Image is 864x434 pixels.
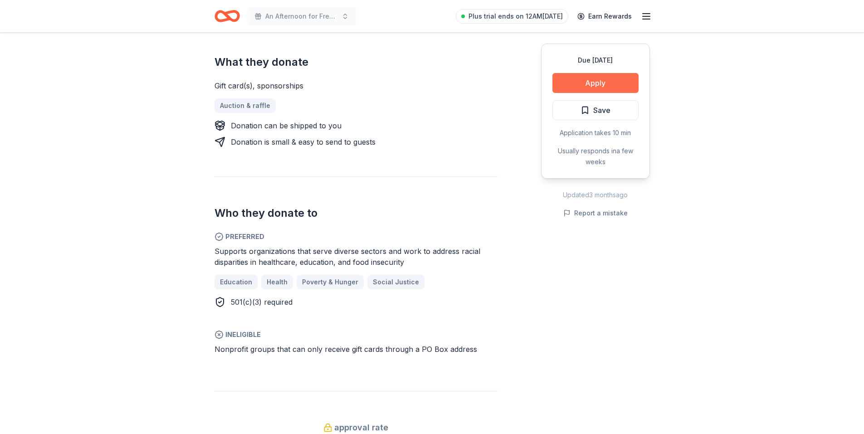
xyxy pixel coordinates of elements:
div: Gift card(s), sponsorships [215,80,498,91]
a: Poverty & Hunger [297,275,364,289]
span: Supports organizations that serve diverse sectors and work to address racial disparities in healt... [215,247,480,267]
a: Plus trial ends on 12AM[DATE] [456,9,568,24]
button: An Afternoon for Freedom [247,7,356,25]
div: Application takes 10 min [552,127,639,138]
button: Save [552,100,639,120]
button: Report a mistake [563,208,628,219]
span: An Afternoon for Freedom [265,11,338,22]
a: Social Justice [367,275,425,289]
div: Usually responds in a few weeks [552,146,639,167]
a: Education [215,275,258,289]
span: Social Justice [373,277,419,288]
span: Ineligible [215,329,498,340]
button: Apply [552,73,639,93]
span: Preferred [215,231,498,242]
span: Health [267,277,288,288]
span: Nonprofit groups that can only receive gift cards through a PO Box address [215,345,477,354]
a: Home [215,5,240,27]
h2: What they donate [215,55,498,69]
a: Health [261,275,293,289]
div: Updated 3 months ago [541,190,650,200]
div: Due [DATE] [552,55,639,66]
span: Save [593,104,610,116]
a: Auction & raffle [215,98,276,113]
span: 501(c)(3) required [231,297,293,307]
span: Education [220,277,252,288]
div: Donation can be shipped to you [231,120,342,131]
h2: Who they donate to [215,206,498,220]
a: Earn Rewards [572,8,637,24]
span: Poverty & Hunger [302,277,358,288]
span: Plus trial ends on 12AM[DATE] [469,11,563,22]
div: Donation is small & easy to send to guests [231,137,376,147]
